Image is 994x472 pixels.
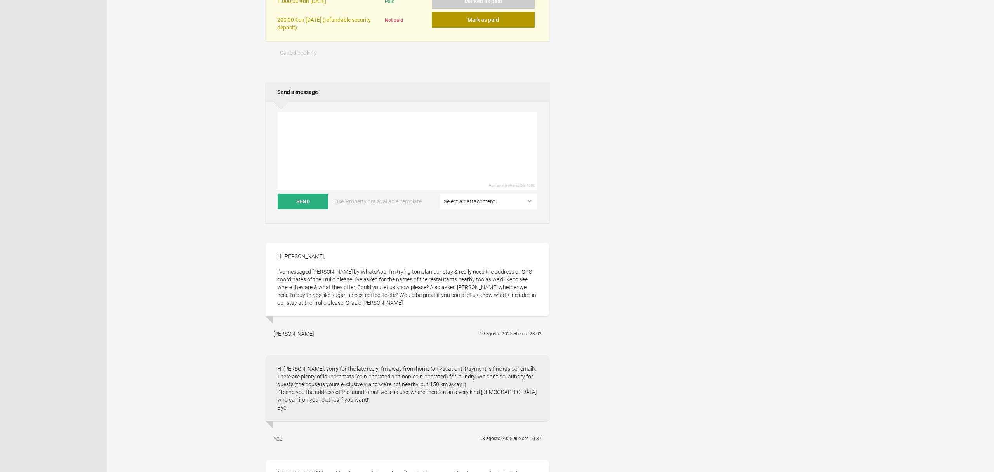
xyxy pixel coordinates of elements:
[480,436,542,441] flynt-date-display: 18 agosto 2025 alle ore 10:37
[266,243,549,316] div: Hi [PERSON_NAME], I've messaged [PERSON_NAME] by WhatsApp. I'm trying tomplan our stay & really n...
[266,82,549,102] h2: Send a message
[277,12,381,31] div: on [DATE] (refundable security deposit)
[273,435,283,442] div: You
[278,194,328,209] button: Send
[382,12,432,31] div: Not paid
[432,12,535,28] button: Mark as paid
[273,330,314,338] div: [PERSON_NAME]
[266,355,549,421] div: Hi [PERSON_NAME], sorry for the late reply. I'm away from home (on vacation). Payment is fine (as...
[480,331,542,337] flynt-date-display: 19 agosto 2025 alle ore 23:02
[266,45,331,61] button: Cancel booking
[329,194,427,209] a: Use 'Property not available' template
[280,50,317,56] span: Cancel booking
[277,17,298,23] flynt-currency: 200,00 €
